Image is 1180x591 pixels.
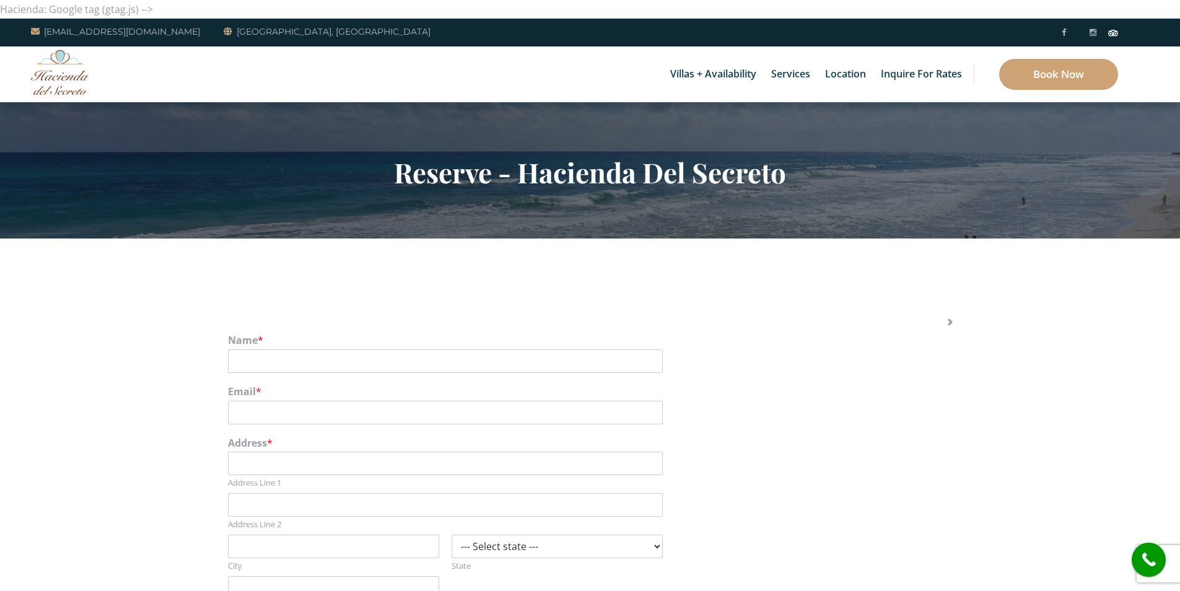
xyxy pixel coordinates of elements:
[819,46,872,102] a: Location
[31,50,90,95] img: Awesome Logo
[1135,546,1163,574] i: call
[1132,543,1166,577] a: call
[228,519,663,530] label: Address Line 2
[224,24,430,39] a: [GEOGRAPHIC_DATA], [GEOGRAPHIC_DATA]
[452,561,663,571] label: State
[999,59,1118,90] a: Book Now
[228,334,953,347] label: Name
[664,46,763,102] a: Villas + Availability
[228,385,953,398] label: Email
[1108,30,1118,36] img: Tripadvisor_logomark.svg
[228,478,663,488] label: Address Line 1
[875,46,968,102] a: Inquire for Rates
[228,561,439,571] label: City
[228,437,953,450] label: Address
[31,24,200,39] a: [EMAIL_ADDRESS][DOMAIN_NAME]
[765,46,816,102] a: Services
[228,156,953,188] h2: Reserve - Hacienda Del Secreto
